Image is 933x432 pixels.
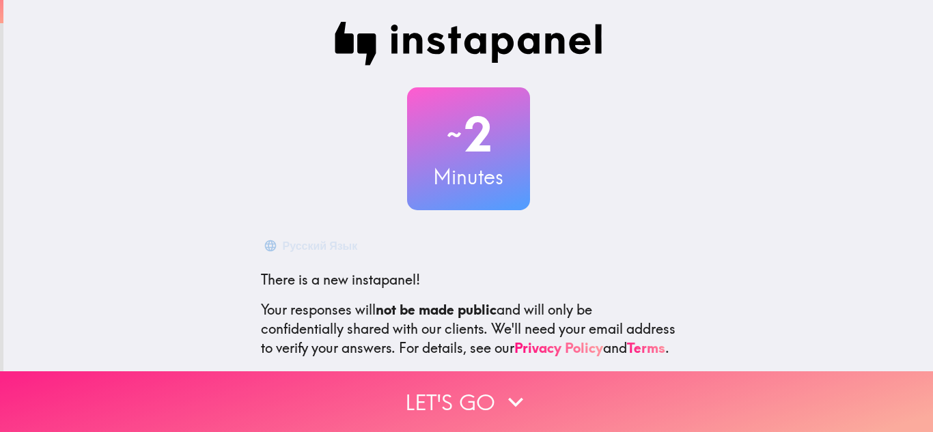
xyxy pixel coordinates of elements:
button: Русский Язык [261,232,363,259]
p: This invite is exclusively for you, please do not share it. Complete it soon because spots are li... [261,369,676,407]
b: not be made public [376,301,497,318]
h2: 2 [407,106,530,162]
p: Your responses will and will only be confidentially shared with our clients. We'll need your emai... [261,300,676,358]
a: Terms [627,339,665,356]
div: Русский Язык [283,236,358,255]
h3: Minutes [407,162,530,191]
span: There is a new instapanel! [261,271,420,288]
img: Instapanel [335,22,602,66]
a: Privacy Policy [514,339,603,356]
span: ~ [445,114,464,155]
